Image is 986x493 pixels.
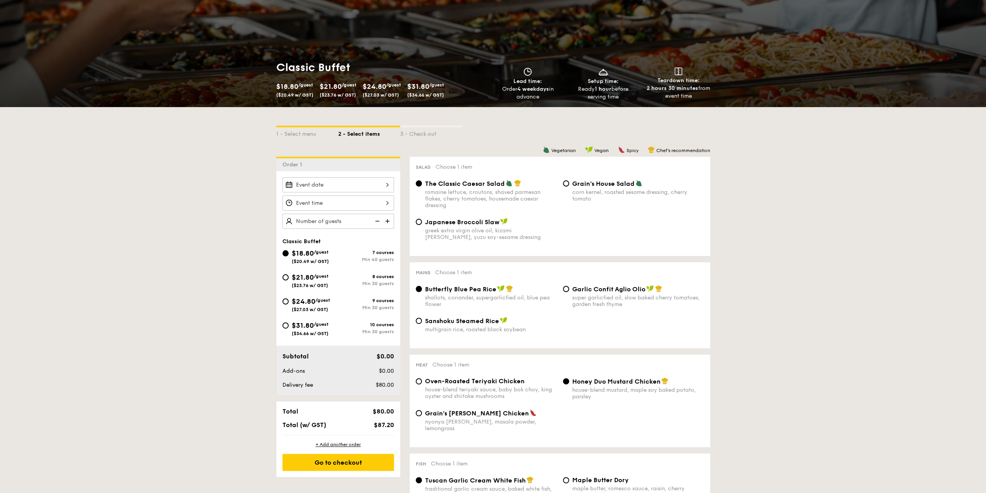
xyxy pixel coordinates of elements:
[425,477,526,484] span: Tuscan Garlic Cream White Fish
[416,362,428,368] span: Meat
[588,78,619,85] span: Setup time:
[675,67,682,75] img: icon-teardown.65201eee.svg
[572,387,704,400] div: house-blend mustard, maple soy baked potato, parsley
[416,378,422,384] input: Oven-Roasted Teriyaki Chickenhouse-blend teriyaki sauce, baby bok choy, king oyster and shiitake ...
[292,283,328,288] span: ($23.76 w/ GST)
[563,378,569,384] input: Honey Duo Mustard Chickenhouse-blend mustard, maple soy baked potato, parsley
[282,421,326,429] span: Total (w/ GST)
[506,285,513,292] img: icon-chef-hat.a58ddaea.svg
[314,249,329,255] span: /guest
[429,82,444,88] span: /guest
[282,161,305,168] span: Order 1
[282,214,394,229] input: Number of guests
[435,269,472,276] span: Choose 1 item
[500,317,508,324] img: icon-vegan.f8ff3823.svg
[425,326,557,333] div: multigrain rice, roasted black soybean
[314,273,329,279] span: /guest
[530,409,537,416] img: icon-spicy.37a8142b.svg
[425,377,525,385] span: Oven-Roasted Teriyaki Chicken
[292,297,315,306] span: $24.80
[431,460,468,467] span: Choose 1 item
[425,419,557,432] div: nyonya [PERSON_NAME], masala powder, lemongrass
[416,219,422,225] input: Japanese Broccoli Slawgreek extra virgin olive oil, kizami [PERSON_NAME], yuzu soy-sesame dressing
[527,476,533,483] img: icon-chef-hat.a58ddaea.svg
[276,82,298,91] span: $18.80
[276,61,490,74] h1: Classic Buffet
[342,82,356,88] span: /guest
[594,148,609,153] span: Vegan
[551,148,576,153] span: Vegetarian
[416,270,430,275] span: Mains
[513,78,542,85] span: Lead time:
[338,298,394,303] div: 9 courses
[298,82,313,88] span: /guest
[595,86,611,92] strong: 1 hour
[626,148,638,153] span: Spicy
[276,92,313,98] span: ($20.49 w/ GST)
[282,195,394,211] input: Event time
[292,249,314,258] span: $18.80
[568,85,638,101] div: Ready before serving time
[648,146,655,153] img: icon-chef-hat.a58ddaea.svg
[522,67,533,76] img: icon-clock.2db775ea.svg
[500,218,508,225] img: icon-vegan.f8ff3823.svg
[373,421,394,429] span: $87.20
[416,461,426,467] span: Fish
[282,408,298,415] span: Total
[371,214,382,228] img: icon-reduce.1d2dbef1.svg
[416,286,422,292] input: Butterfly Blue Pea Riceshallots, coriander, supergarlicfied oil, blue pea flower
[563,286,569,292] input: Garlic Confit Aglio Oliosuper garlicfied oil, slow baked cherry tomatoes, garden fresh thyme
[425,410,529,417] span: Grain's [PERSON_NAME] Chicken
[432,362,469,368] span: Choose 1 item
[379,368,394,374] span: $0.00
[292,321,314,330] span: $31.80
[597,67,609,76] img: icon-dish.430c3a2e.svg
[543,146,550,153] img: icon-vegetarian.fe4039eb.svg
[282,250,289,256] input: $18.80/guest($20.49 w/ GST)7 coursesMin 40 guests
[407,92,444,98] span: ($34.66 w/ GST)
[338,250,394,255] div: 7 courses
[320,92,356,98] span: ($23.76 w/ GST)
[282,298,289,304] input: $24.80/guest($27.03 w/ GST)9 coursesMin 30 guests
[657,77,700,84] span: Teardown time:
[646,285,654,292] img: icon-vegan.f8ff3823.svg
[315,298,330,303] span: /guest
[282,238,321,245] span: Classic Buffet
[572,180,635,187] span: Grain's House Salad
[572,476,629,484] span: Maple Butter Dory
[416,410,422,416] input: Grain's [PERSON_NAME] Chickennyonya [PERSON_NAME], masala powder, lemongrass
[425,218,499,226] span: Japanese Broccoli Slaw
[282,177,394,192] input: Event date
[435,164,472,170] span: Choose 1 item
[416,318,422,324] input: Sanshoku Steamed Ricemultigrain rice, roasted black soybean
[282,274,289,280] input: $21.80/guest($23.76 w/ GST)8 coursesMin 30 guests
[416,164,431,170] span: Salad
[282,441,394,448] div: + Add another order
[416,180,422,187] input: The Classic Caesar Saladromaine lettuce, croutons, shaved parmesan flakes, cherry tomatoes, house...
[585,146,593,153] img: icon-vegan.f8ff3823.svg
[635,180,642,187] img: icon-vegetarian.fe4039eb.svg
[407,82,429,91] span: $31.80
[400,127,462,138] div: 3 - Check out
[572,378,661,385] span: Honey Duo Mustard Chicken
[618,146,625,153] img: icon-spicy.37a8142b.svg
[338,329,394,334] div: Min 30 guests
[661,377,668,384] img: icon-chef-hat.a58ddaea.svg
[314,322,329,327] span: /guest
[493,85,563,101] div: Order in advance
[656,148,710,153] span: Chef's recommendation
[363,92,399,98] span: ($27.03 w/ GST)
[425,189,557,209] div: romaine lettuce, croutons, shaved parmesan flakes, cherry tomatoes, housemade caesar dressing
[563,180,569,187] input: Grain's House Saladcorn kernel, roasted sesame dressing, cherry tomato
[655,285,662,292] img: icon-chef-hat.a58ddaea.svg
[572,189,704,202] div: corn kernel, roasted sesame dressing, cherry tomato
[517,86,549,92] strong: 4 weekdays
[282,322,289,329] input: $31.80/guest($34.66 w/ GST)10 coursesMin 30 guests
[282,353,309,360] span: Subtotal
[338,281,394,286] div: Min 30 guests
[338,127,400,138] div: 2 - Select items
[386,82,401,88] span: /guest
[338,274,394,279] div: 8 courses
[338,322,394,327] div: 10 courses
[282,368,305,374] span: Add-ons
